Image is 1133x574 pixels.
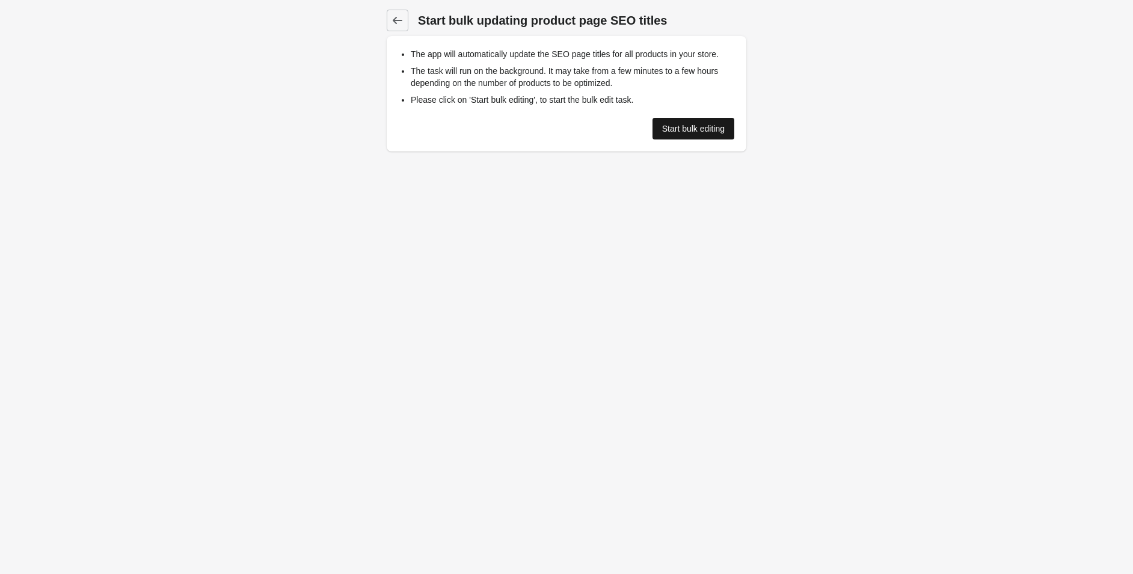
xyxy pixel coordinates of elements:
[411,94,734,106] li: Please click on 'Start bulk editing', to start the bulk edit task.
[652,118,734,139] a: Start bulk editing
[662,124,725,133] div: Start bulk editing
[411,48,734,60] li: The app will automatically update the SEO page titles for all products in your store.
[411,65,734,89] li: The task will run on the background. It may take from a few minutes to a few hours depending on t...
[418,12,746,29] h1: Start bulk updating product page SEO titles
